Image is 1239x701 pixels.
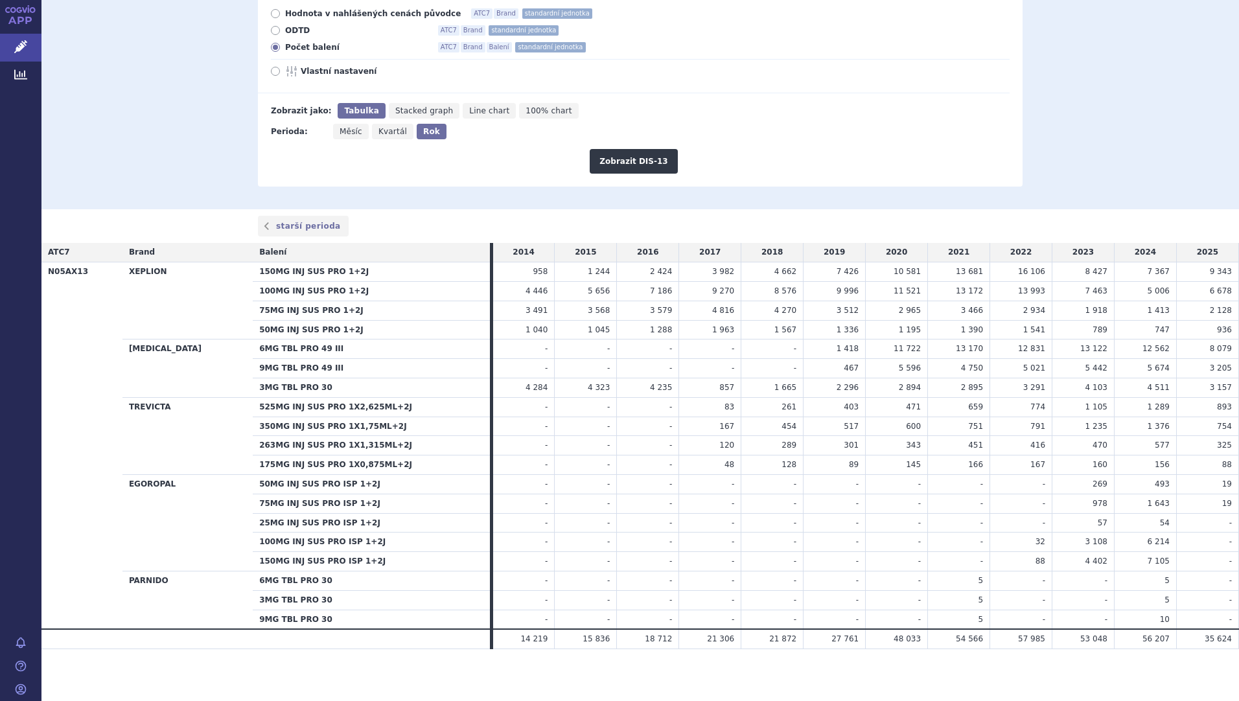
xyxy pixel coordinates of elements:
[607,479,610,488] span: -
[650,267,672,276] span: 2 424
[794,518,796,527] span: -
[461,42,485,52] span: Brand
[794,576,796,585] span: -
[782,460,796,469] span: 128
[1148,422,1170,431] span: 1 376
[918,518,921,527] span: -
[253,513,490,533] th: 25MG INJ SUS PRO ISP 1+2J
[980,499,983,508] span: -
[732,479,734,488] span: -
[782,441,796,450] span: 289
[837,286,859,295] span: 9 996
[1222,479,1232,488] span: 19
[494,8,518,19] span: Brand
[545,557,548,566] span: -
[719,441,734,450] span: 120
[344,106,378,115] span: Tabulka
[1210,344,1232,353] span: 8 079
[679,243,741,262] td: 2017
[253,378,490,397] th: 3MG TBL PRO 30
[906,402,921,411] span: 471
[894,267,921,276] span: 10 581
[1210,383,1232,392] span: 3 157
[732,537,734,546] span: -
[1148,537,1170,546] span: 6 214
[1210,267,1232,276] span: 9 343
[719,422,734,431] span: 167
[980,479,983,488] span: -
[122,571,253,629] th: PARNIDO
[1085,402,1107,411] span: 1 105
[1164,595,1170,604] span: 5
[607,576,610,585] span: -
[1148,383,1170,392] span: 4 511
[906,460,921,469] span: 145
[899,363,921,373] span: 5 596
[588,306,610,315] span: 3 568
[469,106,509,115] span: Line chart
[1155,460,1170,469] span: 156
[1229,518,1232,527] span: -
[968,441,983,450] span: 451
[899,325,921,334] span: 1 195
[1023,363,1045,373] span: 5 021
[980,518,983,527] span: -
[1093,325,1107,334] span: 789
[1018,286,1045,295] span: 13 993
[894,286,921,295] span: 11 521
[978,615,983,624] span: 5
[1030,402,1045,411] span: 774
[395,106,453,115] span: Stacked graph
[253,301,490,320] th: 75MG INJ SUS PRO 1+2J
[122,262,253,339] th: XEPLION
[258,216,349,236] a: starší perioda
[794,595,796,604] span: -
[253,552,490,571] th: 150MG INJ SUS PRO ISP 1+2J
[961,306,983,315] span: 3 466
[866,243,928,262] td: 2020
[669,615,672,624] span: -
[804,243,866,262] td: 2019
[980,537,983,546] span: -
[831,634,859,643] span: 27 761
[899,306,921,315] span: 2 965
[1217,325,1232,334] span: 936
[1148,499,1170,508] span: 1 643
[588,325,610,334] span: 1 045
[1085,383,1107,392] span: 4 103
[712,286,734,295] span: 9 270
[732,499,734,508] span: -
[980,557,983,566] span: -
[545,441,548,450] span: -
[669,344,672,353] span: -
[837,267,859,276] span: 7 426
[285,25,428,36] span: ODTD
[1036,537,1045,546] span: 32
[607,615,610,624] span: -
[769,634,796,643] span: 21 872
[794,615,796,624] span: -
[259,247,286,257] span: Balení
[732,518,734,527] span: -
[607,595,610,604] span: -
[1155,441,1170,450] span: 577
[906,422,921,431] span: 600
[1114,243,1176,262] td: 2024
[1210,363,1232,373] span: 3 205
[253,610,490,629] th: 9MG TBL PRO 30
[918,615,921,624] span: -
[526,383,548,392] span: 4 284
[253,533,490,552] th: 100MG INJ SUS PRO ISP 1+2J
[1155,325,1170,334] span: 747
[978,576,983,585] span: 5
[645,634,672,643] span: 18 712
[669,518,672,527] span: -
[669,595,672,604] span: -
[253,281,490,301] th: 100MG INJ SUS PRO 1+2J
[837,306,859,315] span: 3 512
[41,262,122,630] th: N05AX13
[545,499,548,508] span: -
[1085,306,1107,315] span: 1 918
[1229,557,1232,566] span: -
[607,460,610,469] span: -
